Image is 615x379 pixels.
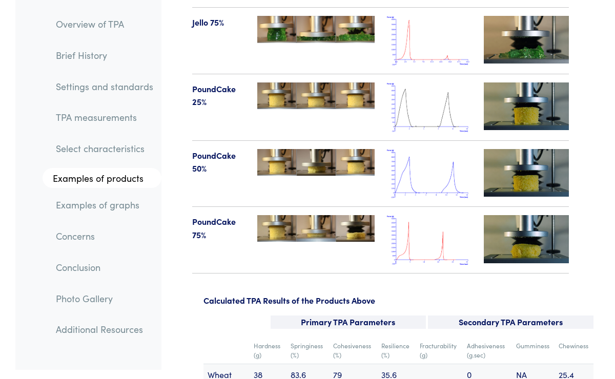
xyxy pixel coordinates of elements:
[387,16,472,66] img: jello_tpa_75.png
[555,337,593,364] td: Chewiness
[484,82,569,130] img: poundcake-videotn-25.jpg
[48,44,161,67] a: Brief History
[428,315,593,329] p: Secondary TPA Parameters
[192,149,245,175] p: PoundCake 50%
[387,149,472,199] img: poundcake_tpa_50.png
[484,16,569,64] img: jello-videotn-75.jpg
[387,82,472,132] img: poundcake_tpa_25.png
[192,82,245,109] p: PoundCake 25%
[257,215,375,242] img: poundcake-75-123-tpa.jpg
[377,337,416,364] td: Resilience (%)
[43,168,161,188] a: Examples of products
[48,224,161,248] a: Concerns
[48,12,161,36] a: Overview of TPA
[387,215,472,265] img: poundcake_tpa_75.png
[512,337,555,364] td: Gumminess
[48,106,161,129] a: TPA measurements
[484,149,569,197] img: poundcake-videotn-50.jpg
[203,294,593,307] p: Calculated TPA Results of the Products Above
[271,315,426,329] p: Primary TPA Parameters
[250,337,286,364] td: Hardness (g)
[257,149,375,176] img: poundcake-50-123-tpa.jpg
[48,286,161,310] a: Photo Gallery
[286,337,329,364] td: Springiness (%)
[416,337,463,364] td: Fracturability (g)
[48,318,161,341] a: Additional Resources
[192,215,245,241] p: PoundCake 75%
[48,137,161,160] a: Select characteristics
[48,256,161,279] a: Conclusion
[48,193,161,217] a: Examples of graphs
[484,215,569,263] img: poundcake-videotn-75.jpg
[257,82,375,110] img: poundcake-25-123-tpa.jpg
[329,337,377,364] td: Cohesiveness (%)
[48,74,161,98] a: Settings and standards
[257,16,375,43] img: jello-75-123-tpa.jpg
[463,337,512,364] td: Adhesiveness (g.sec)
[192,16,245,29] p: Jello 75%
